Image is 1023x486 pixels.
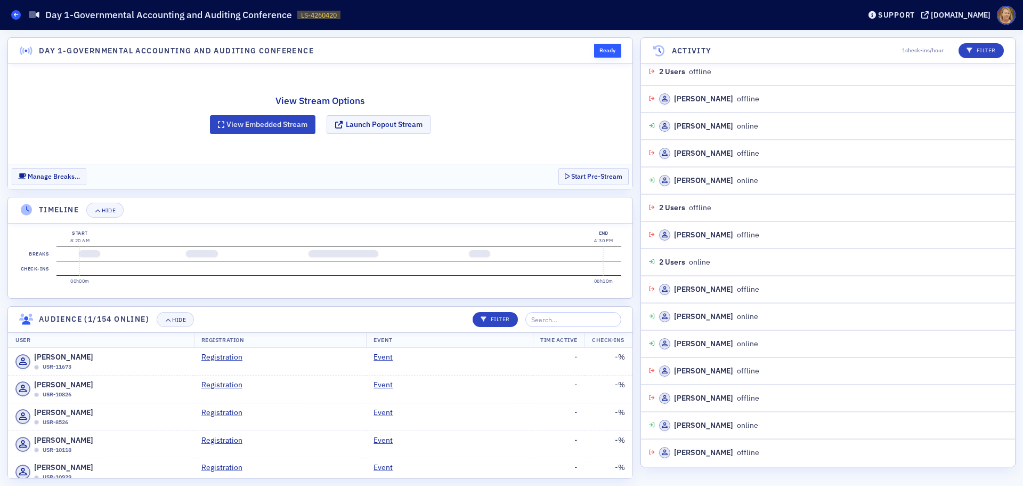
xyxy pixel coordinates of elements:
[659,284,759,295] div: offline
[659,311,758,322] div: online
[659,229,759,241] div: offline
[525,312,621,327] input: Search…
[374,462,401,473] a: Event
[659,148,759,159] div: offline
[902,46,944,55] span: 1 check-ins/hour
[997,6,1016,25] span: Profile
[34,435,93,446] span: [PERSON_NAME]
[70,278,90,284] time: 00h00m
[594,237,613,243] time: 4:30 PM
[674,148,733,159] div: [PERSON_NAME]
[689,66,711,77] span: offline
[34,475,39,480] div: Offline
[594,44,621,58] div: Ready
[374,379,401,391] a: Event
[659,393,759,404] div: offline
[43,418,68,427] span: USR-8526
[674,338,733,349] div: [PERSON_NAME]
[585,376,632,403] td: - %
[39,45,314,57] h4: Day 1-Governmental Accounting and Auditing Conference
[374,352,401,363] a: Event
[533,376,585,403] td: -
[34,365,39,370] div: Offline
[12,168,86,185] button: Manage Breaks…
[70,229,90,237] div: Start
[374,435,401,446] a: Event
[659,93,759,105] div: offline
[301,11,337,20] span: LS-4260420
[43,391,71,399] span: USR-10826
[473,312,518,327] button: Filter
[674,121,733,132] div: [PERSON_NAME]
[659,121,758,132] div: online
[878,10,915,20] div: Support
[585,348,632,375] td: - %
[210,94,431,108] h2: View Stream Options
[659,365,759,377] div: offline
[967,46,996,55] p: Filter
[558,168,629,185] button: Start Pre-Stream
[201,379,250,391] a: Registration
[70,237,90,243] time: 8:20 AM
[34,379,93,391] span: [PERSON_NAME]
[201,352,250,363] a: Registration
[39,314,149,325] h4: Audience (1/154 online)
[27,246,51,261] label: Breaks
[674,420,733,431] div: [PERSON_NAME]
[674,175,733,186] div: [PERSON_NAME]
[43,473,71,482] span: USR-10929
[594,229,613,237] div: End
[533,458,585,486] td: -
[34,420,39,425] div: Offline
[594,278,613,284] time: 08h10m
[533,403,585,431] td: -
[674,447,733,458] div: [PERSON_NAME]
[584,332,632,348] th: Check-Ins
[689,257,710,268] span: online
[674,365,733,377] div: [PERSON_NAME]
[921,11,994,19] button: [DOMAIN_NAME]
[39,204,79,216] h4: Timeline
[659,175,758,186] div: online
[43,363,71,371] span: USR-11673
[481,315,510,324] p: Filter
[374,407,401,418] a: Event
[201,435,250,446] a: Registration
[674,393,733,404] div: [PERSON_NAME]
[672,45,712,57] h4: Activity
[959,43,1004,58] button: Filter
[674,93,733,105] div: [PERSON_NAME]
[210,115,315,134] button: View Embedded Stream
[533,348,585,375] td: -
[659,447,759,458] div: offline
[585,431,632,458] td: - %
[659,257,685,268] span: 2 Users
[201,407,250,418] a: Registration
[659,420,758,431] div: online
[34,462,93,473] span: [PERSON_NAME]
[157,312,194,327] button: Hide
[533,332,585,348] th: Time Active
[659,202,685,213] span: 2 Users
[659,338,758,349] div: online
[366,332,533,348] th: Event
[674,311,733,322] div: [PERSON_NAME]
[45,9,292,21] h1: Day 1-Governmental Accounting and Auditing Conference
[86,203,124,218] button: Hide
[194,332,367,348] th: Registration
[689,202,711,213] span: offline
[19,261,51,276] label: Check-ins
[34,393,39,397] div: Offline
[659,66,685,77] span: 2 Users
[102,208,116,213] div: Hide
[43,446,71,455] span: USR-10118
[674,229,733,241] div: [PERSON_NAME]
[8,332,194,348] th: User
[533,431,585,458] td: -
[172,317,186,323] div: Hide
[34,448,39,452] div: Offline
[34,352,93,363] span: [PERSON_NAME]
[327,115,431,134] button: Launch Popout Stream
[931,10,990,20] div: [DOMAIN_NAME]
[674,284,733,295] div: [PERSON_NAME]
